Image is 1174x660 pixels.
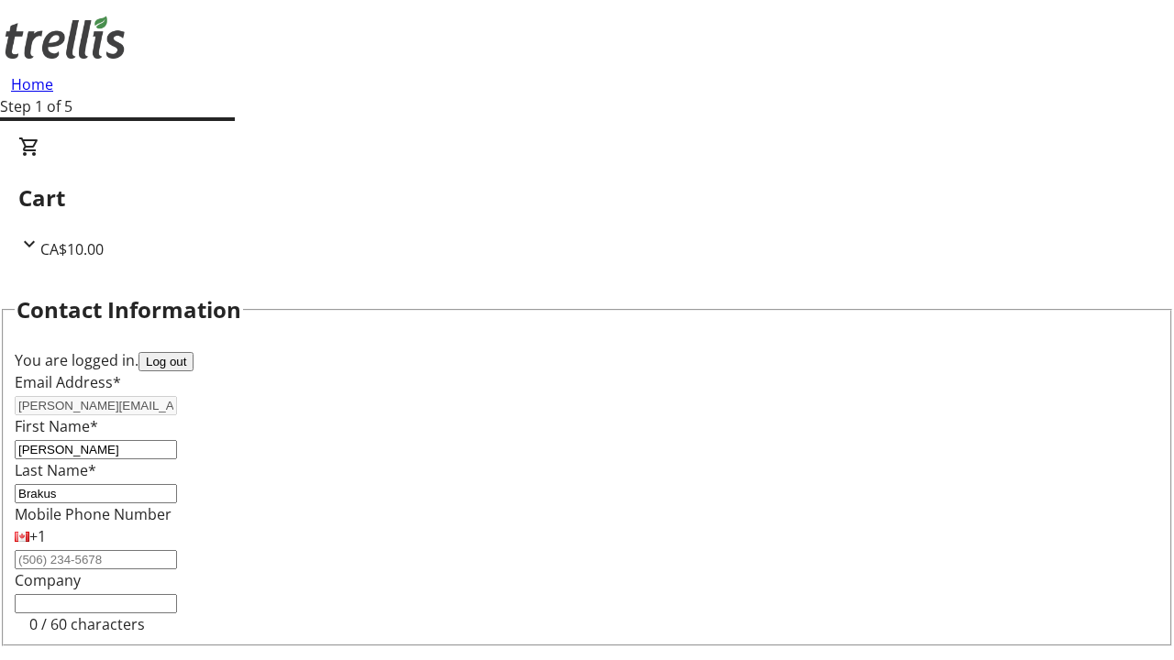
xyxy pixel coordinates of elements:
label: First Name* [15,416,98,436]
label: Last Name* [15,460,96,480]
span: CA$10.00 [40,239,104,259]
tr-character-limit: 0 / 60 characters [29,614,145,634]
h2: Cart [18,181,1156,214]
input: (506) 234-5678 [15,550,177,569]
h2: Contact Information [17,293,241,326]
div: CartCA$10.00 [18,136,1156,260]
div: You are logged in. [15,349,1159,371]
label: Email Address* [15,372,121,392]
button: Log out [138,352,194,371]
label: Mobile Phone Number [15,504,172,524]
label: Company [15,570,81,590]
